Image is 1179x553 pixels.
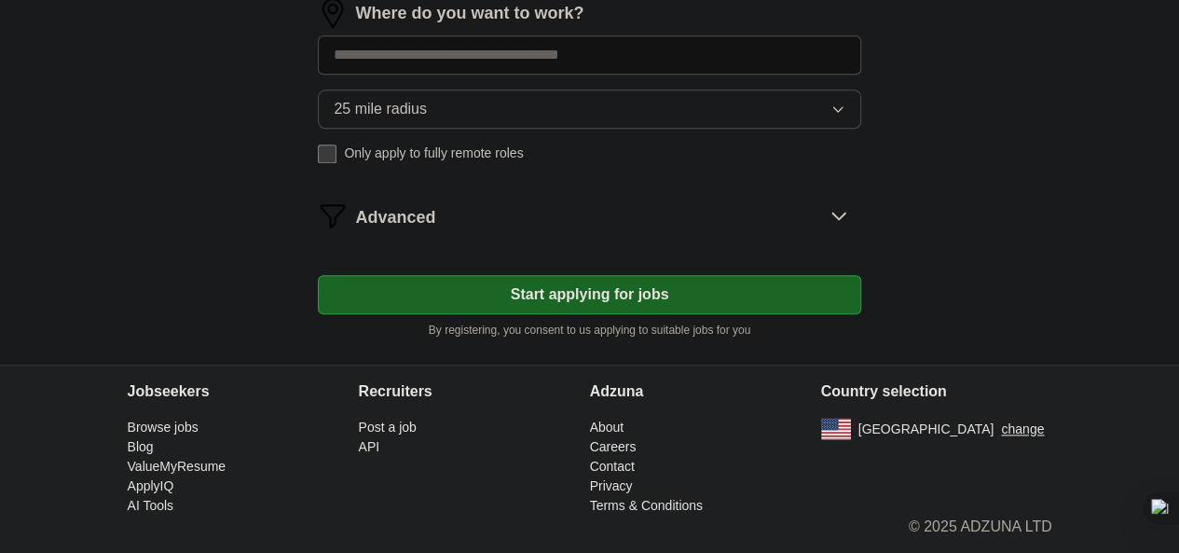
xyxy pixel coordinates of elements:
a: Careers [590,439,637,454]
img: filter [318,200,348,230]
a: About [590,420,624,435]
img: US flag [821,418,851,440]
button: 25 mile radius [318,90,860,129]
a: Browse jobs [128,420,199,435]
label: Where do you want to work? [355,1,583,26]
span: Advanced [355,205,435,230]
span: Only apply to fully remote roles [344,144,523,163]
a: Privacy [590,478,633,493]
a: ValueMyResume [128,459,226,474]
a: Contact [590,459,635,474]
h4: Country selection [821,366,1052,418]
a: Blog [128,439,154,454]
span: [GEOGRAPHIC_DATA] [858,420,994,439]
a: API [359,439,380,454]
a: Post a job [359,420,417,435]
a: Terms & Conditions [590,498,703,513]
button: Start applying for jobs [318,275,860,314]
div: © 2025 ADZUNA LTD [113,516,1067,553]
span: 25 mile radius [334,98,427,120]
button: change [1001,420,1044,439]
a: ApplyIQ [128,478,174,493]
p: By registering, you consent to us applying to suitable jobs for you [318,322,860,339]
input: Only apply to fully remote roles [318,145,336,163]
a: AI Tools [128,498,174,513]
